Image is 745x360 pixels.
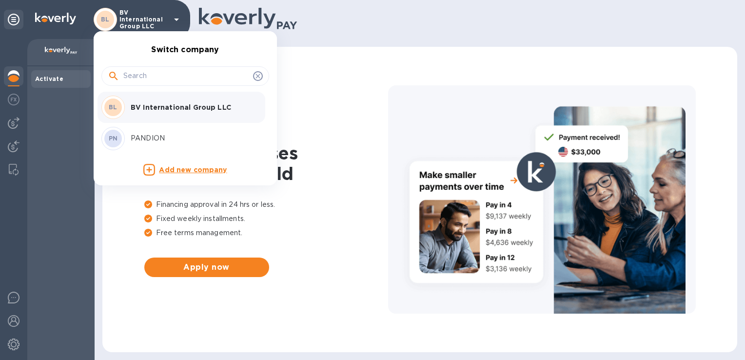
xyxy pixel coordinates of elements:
b: BL [109,103,118,111]
b: PN [109,135,118,142]
p: BV International Group LLC [131,102,254,112]
input: Search [123,69,249,83]
p: Add new company [159,165,227,176]
p: PANDION [131,133,254,143]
